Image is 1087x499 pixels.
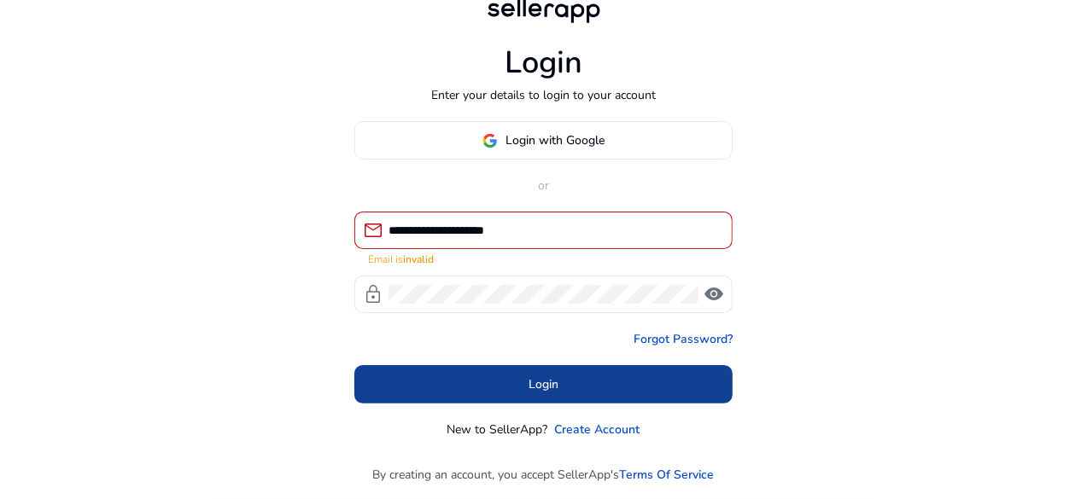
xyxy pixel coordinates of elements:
[505,44,582,81] h1: Login
[447,421,548,438] p: New to SellerApp?
[634,330,733,348] a: Forgot Password?
[363,220,383,241] span: mail
[354,177,733,194] p: or
[431,86,656,104] p: Enter your details to login to your account
[620,466,715,484] a: Terms Of Service
[354,121,733,160] button: Login with Google
[354,365,733,403] button: Login
[482,133,498,148] img: google-logo.svg
[506,131,605,149] span: Login with Google
[529,375,558,393] span: Login
[555,421,640,438] a: Create Account
[368,249,719,267] mat-error: Email is
[704,284,724,305] span: visibility
[363,284,383,305] span: lock
[403,252,434,266] strong: invalid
